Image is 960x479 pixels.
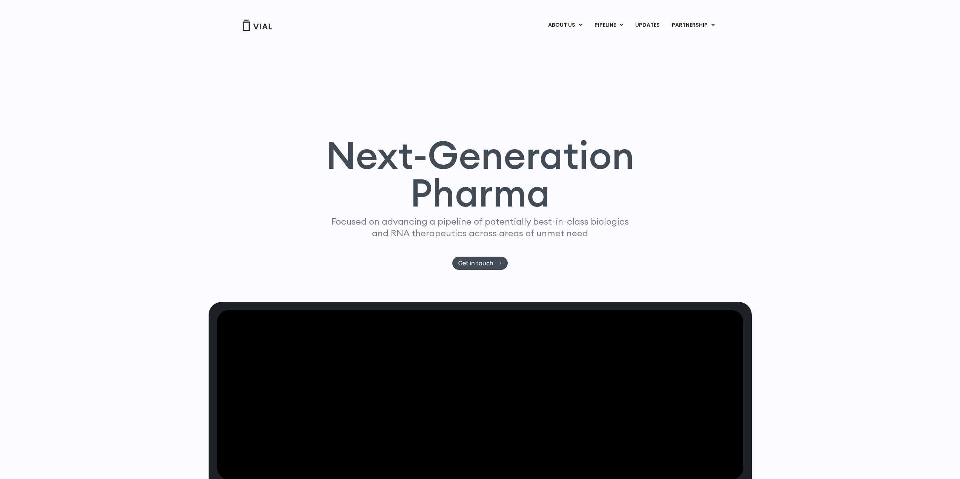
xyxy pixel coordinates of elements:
[588,19,629,32] a: PIPELINEMenu Toggle
[458,260,493,266] span: Get in touch
[328,216,632,239] p: Focused on advancing a pipeline of potentially best-in-class biologics and RNA therapeutics acros...
[629,19,665,32] a: UPDATES
[542,19,588,32] a: ABOUT USMenu Toggle
[242,20,272,31] img: Vial Logo
[452,257,508,270] a: Get in touch
[317,136,644,212] h1: Next-Generation Pharma
[666,19,721,32] a: PARTNERSHIPMenu Toggle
